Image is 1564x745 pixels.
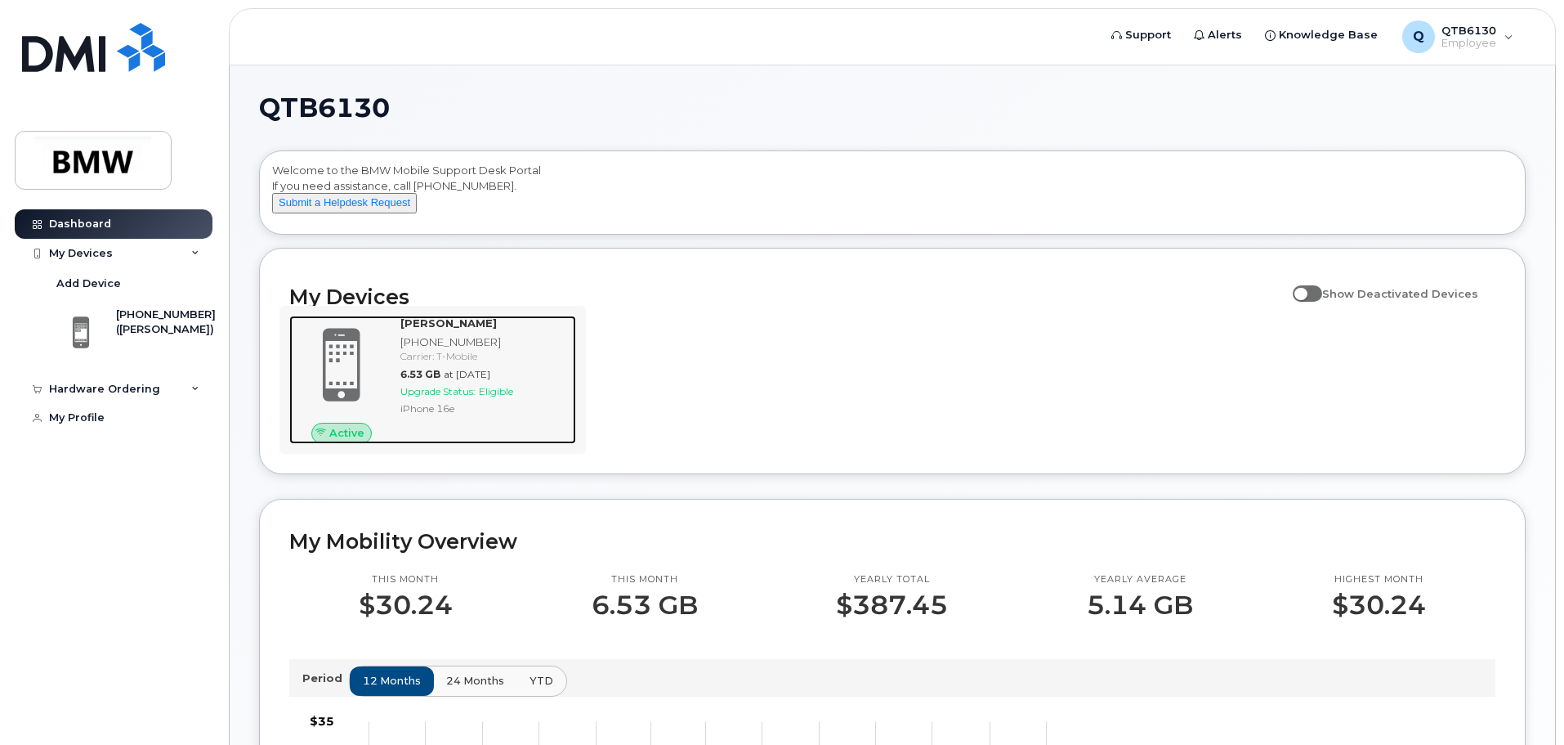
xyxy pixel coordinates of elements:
span: 24 months [446,673,504,689]
p: 6.53 GB [592,590,698,620]
div: Carrier: T-Mobile [400,349,570,363]
div: iPhone 16e [400,402,570,415]
a: Submit a Helpdesk Request [272,195,417,209]
span: Show Deactivated Devices [1322,287,1478,300]
div: Welcome to the BMW Mobile Support Desk Portal If you need assistance, call [PHONE_NUMBER]. [272,163,1513,228]
tspan: $35 [310,714,334,729]
span: YTD [530,673,553,689]
p: $30.24 [359,590,453,620]
span: at [DATE] [444,368,490,380]
p: This month [592,573,698,586]
p: $387.45 [836,590,948,620]
iframe: Messenger Launcher [1493,674,1552,733]
span: QTB6130 [259,96,390,120]
input: Show Deactivated Devices [1293,278,1306,291]
p: Period [302,671,349,686]
div: [PHONE_NUMBER] [400,334,570,350]
p: Highest month [1332,573,1426,586]
p: 5.14 GB [1087,590,1193,620]
a: Active[PERSON_NAME][PHONE_NUMBER]Carrier: T-Mobile6.53 GBat [DATE]Upgrade Status:EligibleiPhone 16e [289,316,576,443]
p: This month [359,573,453,586]
span: Active [329,425,364,441]
span: Eligible [479,385,513,397]
span: 6.53 GB [400,368,440,380]
p: Yearly average [1087,573,1193,586]
button: Submit a Helpdesk Request [272,193,417,213]
h2: My Mobility Overview [289,529,1495,554]
p: $30.24 [1332,590,1426,620]
strong: [PERSON_NAME] [400,316,497,330]
h2: My Devices [289,285,1285,309]
span: Upgrade Status: [400,385,476,397]
p: Yearly total [836,573,948,586]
